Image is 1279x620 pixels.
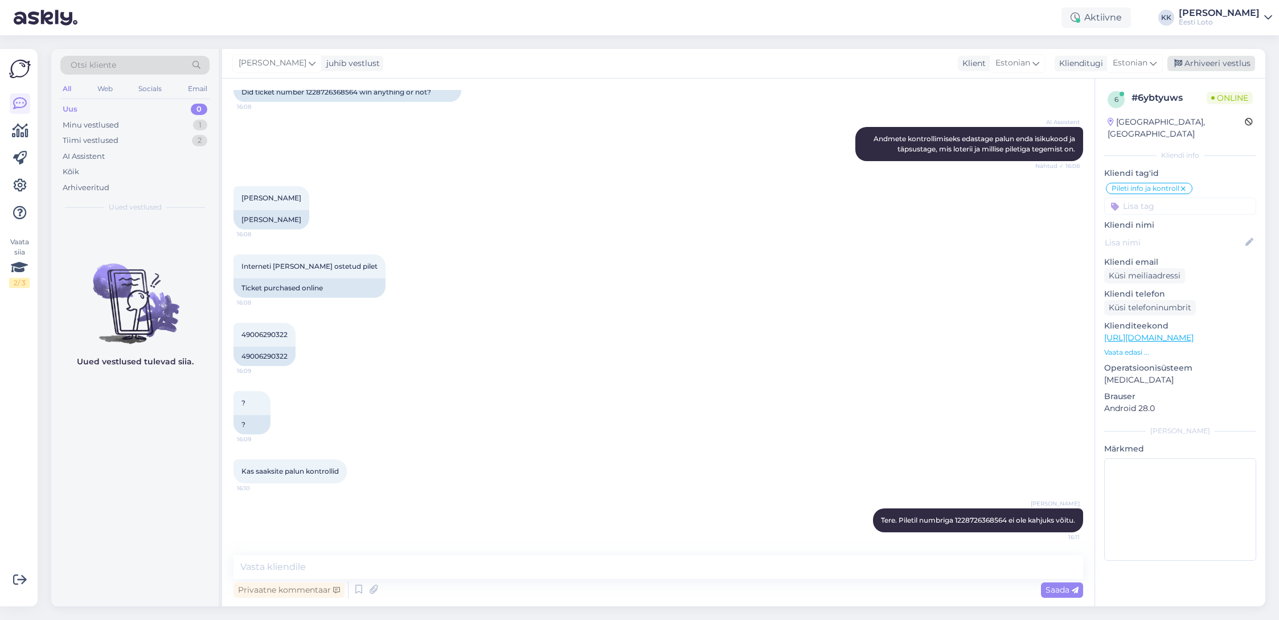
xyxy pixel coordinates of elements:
span: 16:11 [1037,533,1080,541]
div: Küsi meiliaadressi [1104,268,1185,284]
div: Arhiveeri vestlus [1167,56,1255,71]
div: juhib vestlust [322,58,380,69]
div: AI Assistent [63,151,105,162]
span: 16:08 [237,102,280,111]
div: 2 / 3 [9,278,30,288]
div: All [60,81,73,96]
span: 6 [1114,95,1118,104]
div: Web [95,81,115,96]
input: Lisa tag [1104,198,1256,215]
span: 49006290322 [241,330,288,339]
span: Kas saaksite palun kontrollid [241,467,339,475]
div: 1 [193,120,207,131]
div: Klienditugi [1055,58,1103,69]
span: [PERSON_NAME] [1031,499,1080,508]
p: Märkmed [1104,443,1256,455]
p: Operatsioonisüsteem [1104,362,1256,374]
span: 16:08 [237,230,280,239]
div: 49006290322 [233,347,296,366]
div: Arhiveeritud [63,182,109,194]
div: 2 [192,135,207,146]
span: Uued vestlused [109,202,162,212]
p: Brauser [1104,391,1256,403]
span: Pileti info ja kontroll [1112,185,1179,192]
div: Minu vestlused [63,120,119,131]
p: Uued vestlused tulevad siia. [77,356,194,368]
div: Privaatne kommentaar [233,582,345,598]
div: KK [1158,10,1174,26]
input: Lisa nimi [1105,236,1243,249]
div: Küsi telefoninumbrit [1104,300,1196,315]
div: Tiimi vestlused [63,135,118,146]
div: [PERSON_NAME] [233,210,309,229]
p: Klienditeekond [1104,320,1256,332]
div: Email [186,81,210,96]
span: Estonian [995,57,1030,69]
span: [PERSON_NAME] [239,57,306,69]
p: [MEDICAL_DATA] [1104,374,1256,386]
div: Ticket purchased online [233,278,386,298]
img: No chats [51,243,219,346]
div: Kliendi info [1104,150,1256,161]
div: [PERSON_NAME] [1104,426,1256,436]
div: Eesti Loto [1179,18,1260,27]
div: Vaata siia [9,237,30,288]
p: Kliendi nimi [1104,219,1256,231]
span: 16:09 [237,435,280,444]
p: Kliendi tag'id [1104,167,1256,179]
div: Aktiivne [1061,7,1131,28]
span: Estonian [1113,57,1147,69]
div: 0 [191,104,207,115]
span: [PERSON_NAME] [241,194,301,202]
img: Askly Logo [9,58,31,80]
span: Tere. Piletil numbriga 1228726368564 ei ole kahjuks võitu. [881,516,1075,524]
div: Kõik [63,166,79,178]
p: Vaata edasi ... [1104,347,1256,358]
span: 16:10 [237,484,280,492]
span: Interneti [PERSON_NAME] ostetud pilet [241,262,378,270]
span: Otsi kliente [71,59,116,71]
div: Socials [136,81,164,96]
span: Online [1207,92,1253,104]
span: AI Assistent [1037,118,1080,126]
div: # 6ybtyuws [1132,91,1207,105]
p: Android 28.0 [1104,403,1256,414]
span: Nähtud ✓ 16:08 [1035,162,1080,170]
span: 16:08 [237,298,280,307]
span: Andmete kontrollimiseks edastage palun enda isikukood ja täpsustage, mis loterii ja millise pilet... [874,134,1077,153]
a: [PERSON_NAME]Eesti Loto [1179,9,1272,27]
div: [PERSON_NAME] [1179,9,1260,18]
div: Did ticket number 1228726368564 win anything or not? [233,83,461,102]
div: Uus [63,104,77,115]
span: ? [241,399,245,407]
div: ? [233,415,270,434]
a: [URL][DOMAIN_NAME] [1104,332,1194,343]
span: Saada [1046,585,1079,595]
p: Kliendi telefon [1104,288,1256,300]
div: [GEOGRAPHIC_DATA], [GEOGRAPHIC_DATA] [1108,116,1245,140]
span: 16:09 [237,367,280,375]
p: Kliendi email [1104,256,1256,268]
div: Klient [958,58,986,69]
